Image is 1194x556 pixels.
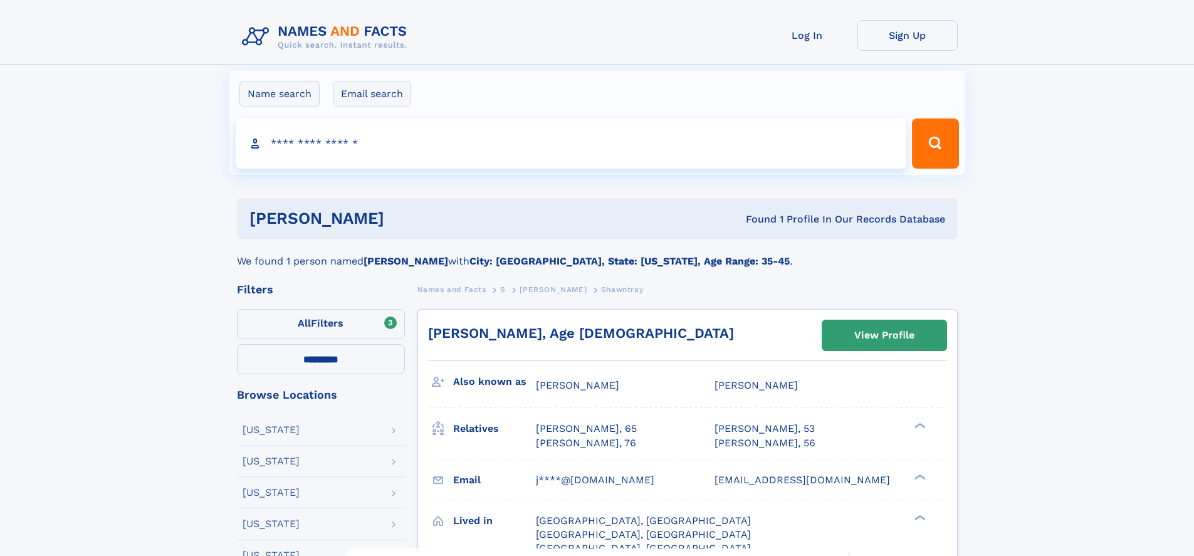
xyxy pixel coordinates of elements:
span: [GEOGRAPHIC_DATA], [GEOGRAPHIC_DATA] [536,542,751,554]
span: [GEOGRAPHIC_DATA], [GEOGRAPHIC_DATA] [536,528,751,540]
label: Email search [333,81,411,107]
div: Filters [237,284,405,295]
h3: Also known as [453,371,536,392]
a: [PERSON_NAME] [520,281,587,297]
a: Sign Up [857,20,958,51]
span: [EMAIL_ADDRESS][DOMAIN_NAME] [715,474,890,486]
a: S [500,281,506,297]
a: Names and Facts [417,281,486,297]
b: [PERSON_NAME] [364,255,448,267]
h1: [PERSON_NAME] [249,211,565,226]
img: Logo Names and Facts [237,20,417,54]
div: ❯ [911,422,926,430]
span: Shawntray [601,285,643,294]
b: City: [GEOGRAPHIC_DATA], State: [US_STATE], Age Range: 35-45 [469,255,790,267]
div: Browse Locations [237,389,405,401]
div: We found 1 person named with . [237,239,958,269]
span: [PERSON_NAME] [715,379,798,391]
span: [PERSON_NAME] [520,285,587,294]
span: S [500,285,506,294]
a: Log In [757,20,857,51]
div: Found 1 Profile In Our Records Database [565,212,945,226]
input: search input [236,118,907,169]
div: [US_STATE] [243,456,300,466]
div: View Profile [854,321,914,350]
span: [PERSON_NAME] [536,379,619,391]
label: Name search [239,81,320,107]
span: All [298,317,311,329]
div: [US_STATE] [243,425,300,435]
h3: Relatives [453,418,536,439]
label: Filters [237,309,405,339]
button: Search Button [912,118,958,169]
span: [GEOGRAPHIC_DATA], [GEOGRAPHIC_DATA] [536,515,751,527]
a: [PERSON_NAME], 56 [715,436,815,450]
h3: Lived in [453,510,536,532]
a: [PERSON_NAME], 76 [536,436,636,450]
a: [PERSON_NAME], Age [DEMOGRAPHIC_DATA] [428,325,734,341]
div: [US_STATE] [243,488,300,498]
div: ❯ [911,513,926,522]
a: [PERSON_NAME], 53 [715,422,815,436]
a: View Profile [822,320,946,350]
div: [US_STATE] [243,519,300,529]
a: [PERSON_NAME], 65 [536,422,637,436]
h3: Email [453,469,536,491]
div: ❯ [911,473,926,481]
